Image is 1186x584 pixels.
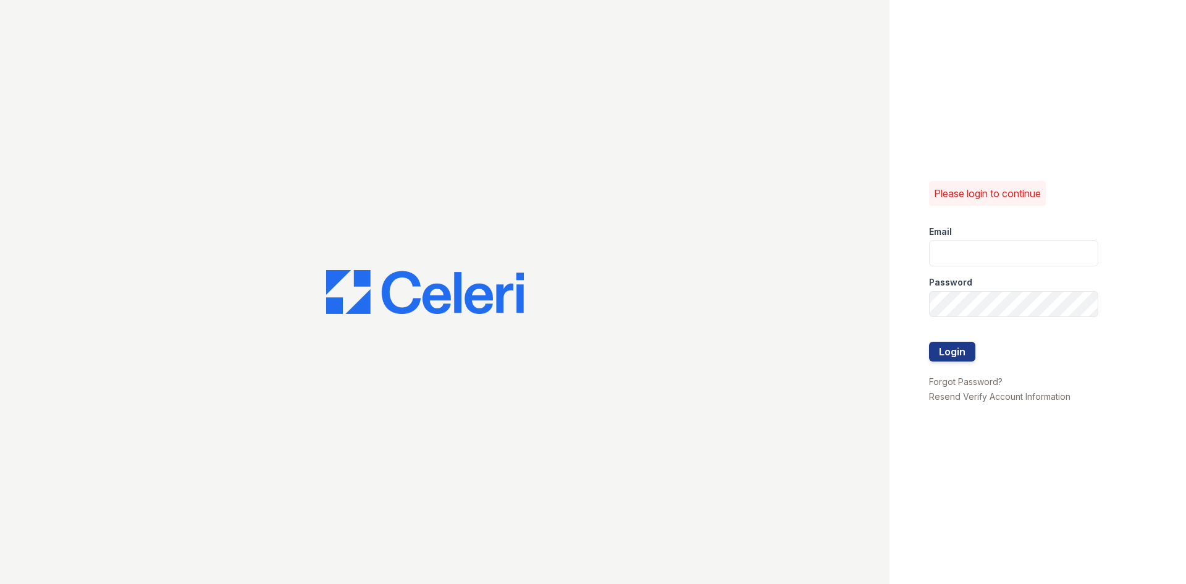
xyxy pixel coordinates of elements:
img: CE_Logo_Blue-a8612792a0a2168367f1c8372b55b34899dd931a85d93a1a3d3e32e68fde9ad4.png [326,270,524,315]
label: Password [929,276,972,289]
a: Resend Verify Account Information [929,391,1070,402]
label: Email [929,226,952,238]
button: Login [929,342,975,362]
p: Please login to continue [934,186,1041,201]
a: Forgot Password? [929,376,1003,387]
